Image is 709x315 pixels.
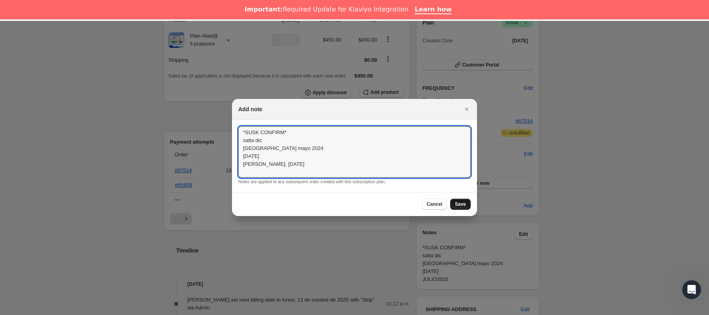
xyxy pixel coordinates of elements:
[245,6,283,13] b: Important:
[461,104,472,115] button: Cerrar
[427,201,442,207] span: Cancel
[415,6,452,14] a: Learn how
[682,280,701,299] iframe: Intercom live chat
[455,201,466,207] span: Save
[450,199,471,210] button: Save
[238,126,471,178] textarea: *SUSK CONFIRM* salta dic [GEOGRAPHIC_DATA] mayo 2024 [DATE] [PERSON_NAME], [DATE]
[238,105,262,113] h2: Add note
[245,6,408,13] div: Required Update for Klaviyo Integration
[238,179,386,184] small: Notes are applied to any subsequent order created with this subscription plan.
[422,199,447,210] button: Cancel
